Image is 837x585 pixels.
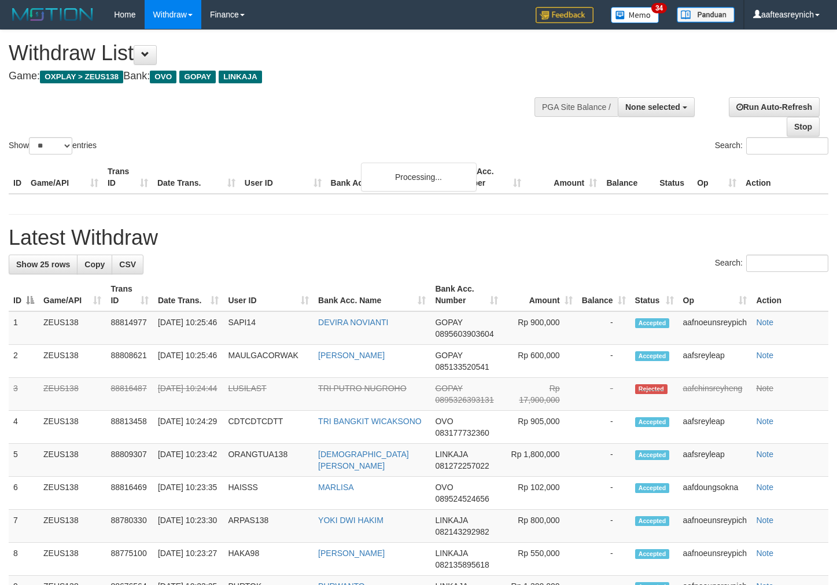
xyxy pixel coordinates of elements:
[679,477,752,510] td: aafdoungsokna
[223,510,314,543] td: ARPAS138
[435,549,467,558] span: LINKAJA
[9,311,39,345] td: 1
[679,345,752,378] td: aafsreyleap
[223,278,314,311] th: User ID: activate to sort column ascending
[435,516,467,525] span: LINKAJA
[692,161,741,194] th: Op
[577,477,630,510] td: -
[756,450,773,459] a: Note
[9,345,39,378] td: 2
[635,384,668,394] span: Rejected
[577,345,630,378] td: -
[503,378,577,411] td: Rp 17,900,000
[219,71,262,83] span: LINKAJA
[635,483,670,493] span: Accepted
[153,444,224,477] td: [DATE] 10:23:42
[635,450,670,460] span: Accepted
[9,42,547,65] h1: Withdraw List
[106,378,153,411] td: 88816487
[503,411,577,444] td: Rp 905,000
[223,477,314,510] td: HAISSS
[756,417,773,426] a: Note
[751,278,828,311] th: Action
[9,378,39,411] td: 3
[679,411,752,444] td: aafsreyleap
[679,311,752,345] td: aafnoeunsreypich
[106,444,153,477] td: 88809307
[651,3,667,13] span: 34
[435,384,462,393] span: GOPAY
[106,477,153,510] td: 88816469
[602,161,655,194] th: Balance
[435,417,453,426] span: OVO
[635,549,670,559] span: Accepted
[577,411,630,444] td: -
[153,345,224,378] td: [DATE] 10:25:46
[9,411,39,444] td: 4
[153,378,224,411] td: [DATE] 10:24:44
[756,516,773,525] a: Note
[223,543,314,576] td: HAKA98
[577,543,630,576] td: -
[435,494,489,503] span: Copy 089524524656 to clipboard
[39,411,106,444] td: ZEUS138
[756,384,773,393] a: Note
[39,311,106,345] td: ZEUS138
[26,161,103,194] th: Game/API
[318,417,422,426] a: TRI BANGKIT WICAKSONO
[223,378,314,411] td: LUSILAST
[679,510,752,543] td: aafnoeunsreypich
[29,137,72,154] select: Showentries
[153,161,240,194] th: Date Trans.
[756,483,773,492] a: Note
[435,318,462,327] span: GOPAY
[630,278,679,311] th: Status: activate to sort column ascending
[318,549,385,558] a: [PERSON_NAME]
[39,543,106,576] td: ZEUS138
[435,395,493,404] span: Copy 0895326393131 to clipboard
[179,71,216,83] span: GOPAY
[318,351,385,360] a: [PERSON_NAME]
[430,278,503,311] th: Bank Acc. Number: activate to sort column ascending
[715,137,828,154] label: Search:
[435,329,493,339] span: Copy 0895603903604 to clipboard
[577,278,630,311] th: Balance: activate to sort column ascending
[39,378,106,411] td: ZEUS138
[503,278,577,311] th: Amount: activate to sort column ascending
[435,351,462,360] span: GOPAY
[9,510,39,543] td: 7
[577,311,630,345] td: -
[9,71,547,82] h4: Game: Bank:
[106,411,153,444] td: 88813458
[635,516,670,526] span: Accepted
[655,161,692,194] th: Status
[9,161,26,194] th: ID
[756,549,773,558] a: Note
[9,6,97,23] img: MOTION_logo.png
[611,7,659,23] img: Button%20Memo.svg
[679,543,752,576] td: aafnoeunsreypich
[318,318,388,327] a: DEVIRA NOVIANTI
[318,516,384,525] a: YOKI DWI HAKIM
[153,411,224,444] td: [DATE] 10:24:29
[679,278,752,311] th: Op: activate to sort column ascending
[153,278,224,311] th: Date Trans.: activate to sort column ascending
[729,97,820,117] a: Run Auto-Refresh
[746,255,828,272] input: Search:
[314,278,430,311] th: Bank Acc. Name: activate to sort column ascending
[450,161,526,194] th: Bank Acc. Number
[39,510,106,543] td: ZEUS138
[318,384,406,393] a: TRI PUTRO NUGROHO
[153,477,224,510] td: [DATE] 10:23:35
[756,351,773,360] a: Note
[746,137,828,154] input: Search:
[9,278,39,311] th: ID: activate to sort column descending
[503,444,577,477] td: Rp 1,800,000
[503,311,577,345] td: Rp 900,000
[435,428,489,437] span: Copy 083177732360 to clipboard
[106,510,153,543] td: 88780330
[435,450,467,459] span: LINKAJA
[435,461,489,470] span: Copy 081272257022 to clipboard
[40,71,123,83] span: OXPLAY > ZEUS138
[435,527,489,536] span: Copy 082143292982 to clipboard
